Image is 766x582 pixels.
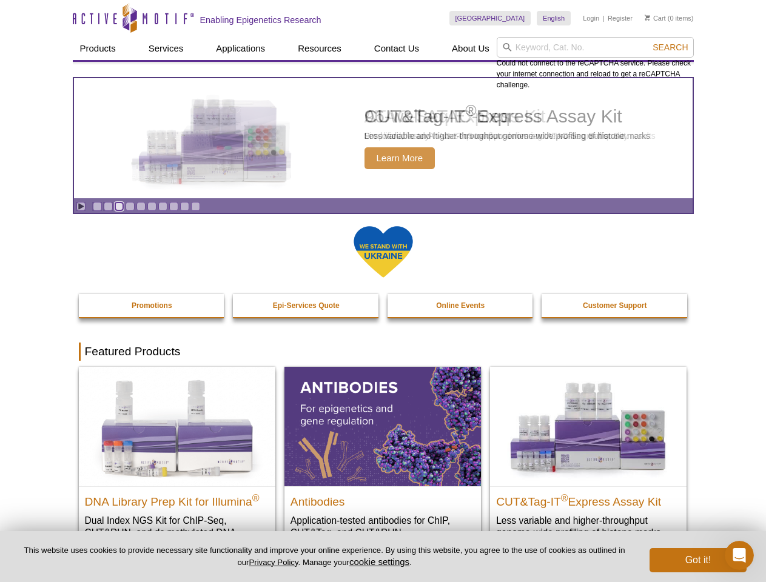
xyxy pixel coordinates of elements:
[284,367,481,486] img: All Antibodies
[249,558,298,567] a: Privacy Policy
[141,37,191,60] a: Services
[291,490,475,508] h2: Antibodies
[490,367,687,550] a: CUT&Tag-IT® Express Assay Kit CUT&Tag-IT®Express Assay Kit Less variable and higher-throughput ge...
[649,42,691,53] button: Search
[653,42,688,52] span: Search
[542,294,688,317] a: Customer Support
[79,294,226,317] a: Promotions
[19,545,630,568] p: This website uses cookies to provide necessary site functionality and improve your online experie...
[169,202,178,211] a: Go to slide 8
[76,202,86,211] a: Toggle autoplay
[79,367,275,486] img: DNA Library Prep Kit for Illumina
[180,202,189,211] a: Go to slide 9
[608,14,633,22] a: Register
[725,541,754,570] iframe: Intercom live chat
[93,202,102,211] a: Go to slide 1
[388,294,534,317] a: Online Events
[79,367,275,563] a: DNA Library Prep Kit for Illumina DNA Library Prep Kit for Illumina® Dual Index NGS Kit for ChIP-...
[497,37,694,58] input: Keyword, Cat. No.
[436,301,485,310] strong: Online Events
[284,367,481,550] a: All Antibodies Antibodies Application-tested antibodies for ChIP, CUT&Tag, and CUT&RUN.
[349,557,409,567] button: cookie settings
[497,37,694,90] div: Could not connect to the reCAPTCHA service. Please check your internet connection and reload to g...
[645,14,666,22] a: Cart
[353,225,414,279] img: We Stand With Ukraine
[273,301,340,310] strong: Epi-Services Quote
[537,11,571,25] a: English
[104,202,113,211] a: Go to slide 2
[73,37,123,60] a: Products
[445,37,497,60] a: About Us
[115,202,124,211] a: Go to slide 3
[449,11,531,25] a: [GEOGRAPHIC_DATA]
[147,202,156,211] a: Go to slide 6
[583,14,599,22] a: Login
[645,11,694,25] li: (0 items)
[85,490,269,508] h2: DNA Library Prep Kit for Illumina
[561,492,568,503] sup: ®
[603,11,605,25] li: |
[645,15,650,21] img: Your Cart
[490,367,687,486] img: CUT&Tag-IT® Express Assay Kit
[126,202,135,211] a: Go to slide 4
[252,492,260,503] sup: ®
[132,301,172,310] strong: Promotions
[209,37,272,60] a: Applications
[136,202,146,211] a: Go to slide 5
[650,548,747,572] button: Got it!
[79,343,688,361] h2: Featured Products
[583,301,647,310] strong: Customer Support
[200,15,321,25] h2: Enabling Epigenetics Research
[158,202,167,211] a: Go to slide 7
[191,202,200,211] a: Go to slide 10
[496,490,680,508] h2: CUT&Tag-IT Express Assay Kit
[85,514,269,551] p: Dual Index NGS Kit for ChIP-Seq, CUT&RUN, and ds methylated DNA assays.
[496,514,680,539] p: Less variable and higher-throughput genome-wide profiling of histone marks​.
[291,514,475,539] p: Application-tested antibodies for ChIP, CUT&Tag, and CUT&RUN.
[367,37,426,60] a: Contact Us
[291,37,349,60] a: Resources
[233,294,380,317] a: Epi-Services Quote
